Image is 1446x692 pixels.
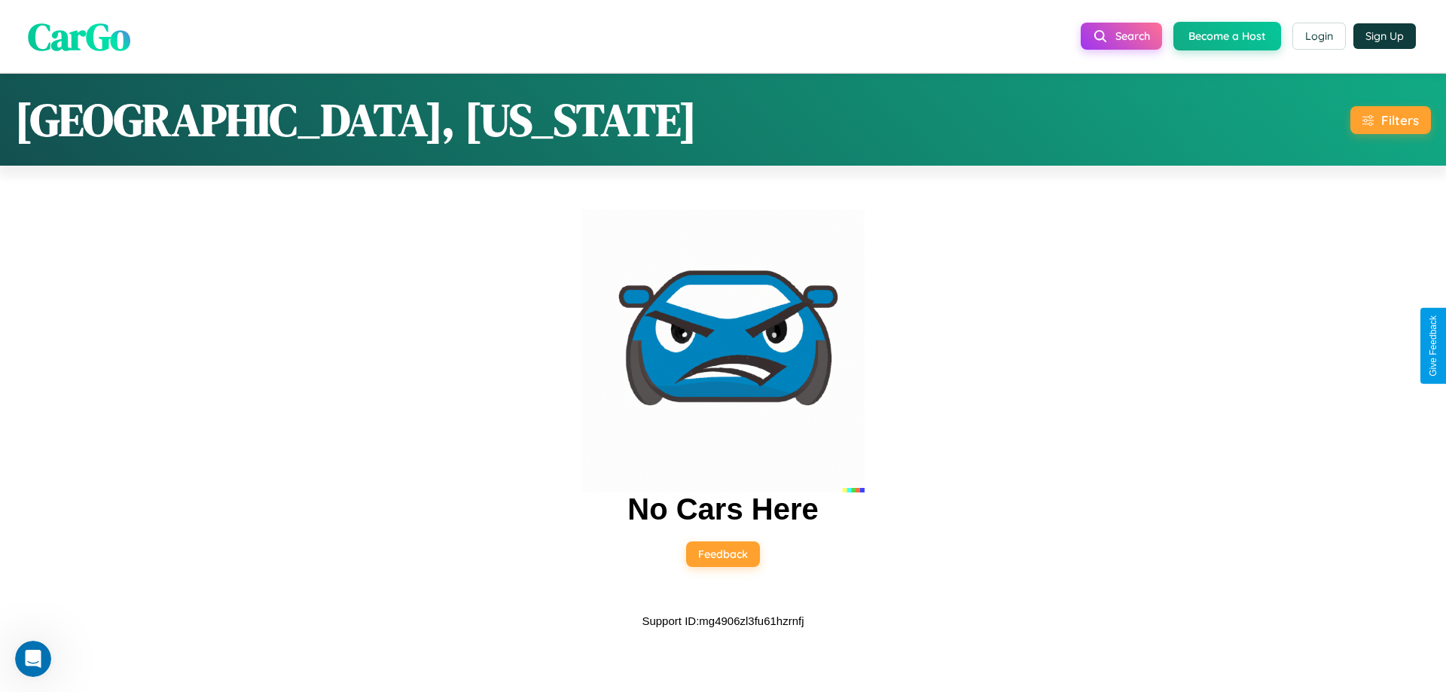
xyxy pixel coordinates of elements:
div: Give Feedback [1428,316,1438,376]
div: Filters [1381,112,1419,128]
span: Search [1115,29,1150,43]
iframe: Intercom live chat [15,641,51,677]
h1: [GEOGRAPHIC_DATA], [US_STATE] [15,89,697,151]
button: Filters [1350,106,1431,134]
img: car [581,209,865,492]
button: Feedback [686,541,760,567]
h2: No Cars Here [627,492,818,526]
p: Support ID: mg4906zl3fu61hzrnfj [642,611,804,631]
span: CarGo [28,10,130,62]
button: Become a Host [1173,22,1281,50]
button: Search [1081,23,1162,50]
button: Login [1292,23,1346,50]
button: Sign Up [1353,23,1416,49]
